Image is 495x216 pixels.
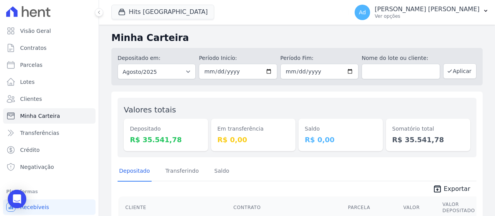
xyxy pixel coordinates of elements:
[427,184,476,195] a: unarchive Exportar
[3,199,96,215] a: Recebíveis
[348,2,495,23] button: Ad [PERSON_NAME] [PERSON_NAME] Ver opções
[3,142,96,158] a: Crédito
[20,203,49,211] span: Recebíveis
[305,134,377,145] dd: R$ 0,00
[217,125,289,133] dt: Em transferência
[3,125,96,141] a: Transferências
[20,163,54,171] span: Negativação
[359,10,366,15] span: Ad
[217,134,289,145] dd: R$ 0,00
[3,23,96,39] a: Visão Geral
[444,184,470,194] span: Exportar
[164,162,201,182] a: Transferindo
[8,190,26,208] div: Open Intercom Messenger
[20,61,43,69] span: Parcelas
[20,112,60,120] span: Minha Carteira
[433,184,442,194] i: unarchive
[305,125,377,133] dt: Saldo
[199,54,277,62] label: Período Inicío:
[3,40,96,56] a: Contratos
[111,31,483,45] h2: Minha Carteira
[375,5,480,13] p: [PERSON_NAME] [PERSON_NAME]
[3,91,96,107] a: Clientes
[124,105,176,114] label: Valores totais
[362,54,440,62] label: Nome do lote ou cliente:
[111,5,214,19] button: Hits [GEOGRAPHIC_DATA]
[118,162,152,182] a: Depositado
[3,159,96,175] a: Negativação
[392,125,464,133] dt: Somatório total
[20,27,51,35] span: Visão Geral
[3,108,96,124] a: Minha Carteira
[130,134,202,145] dd: R$ 35.541,78
[6,187,92,196] div: Plataformas
[213,162,231,182] a: Saldo
[20,44,46,52] span: Contratos
[20,78,35,86] span: Lotes
[20,129,59,137] span: Transferências
[20,95,42,103] span: Clientes
[130,125,202,133] dt: Depositado
[118,55,160,61] label: Depositado em:
[392,134,464,145] dd: R$ 35.541,78
[3,74,96,90] a: Lotes
[3,57,96,73] a: Parcelas
[280,54,358,62] label: Período Fim:
[443,63,476,79] button: Aplicar
[20,146,40,154] span: Crédito
[375,13,480,19] p: Ver opções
